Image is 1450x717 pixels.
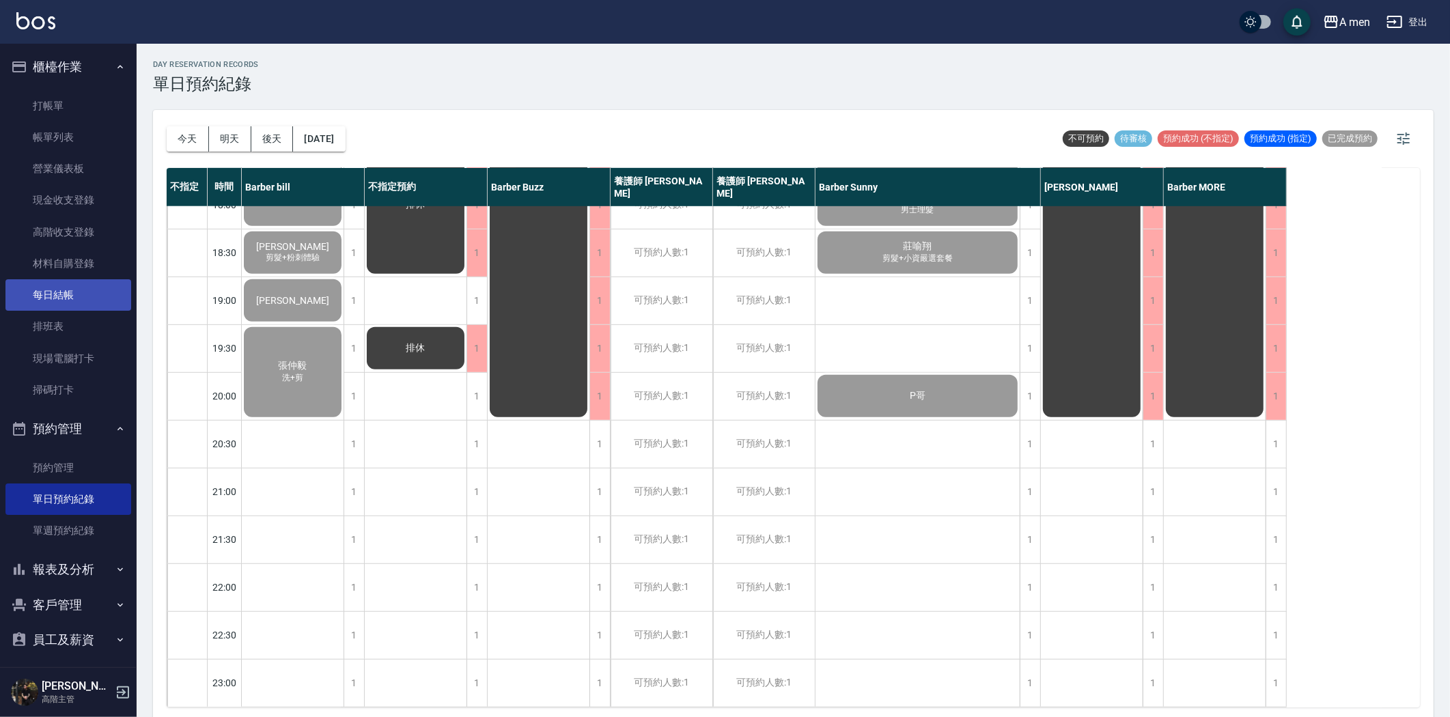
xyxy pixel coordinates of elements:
div: 可預約人數:1 [713,229,815,277]
div: 1 [1020,373,1040,420]
button: 今天 [167,126,209,152]
div: 1 [344,277,364,324]
div: 時間 [208,168,242,206]
div: 可預約人數:1 [713,421,815,468]
button: 櫃檯作業 [5,49,131,85]
div: 養護師 [PERSON_NAME] [611,168,713,206]
div: 1 [466,612,487,659]
div: 可預約人數:1 [713,612,815,659]
div: 1 [466,373,487,420]
button: 商品管理 [5,658,131,693]
div: 1 [1143,564,1163,611]
div: 可預約人數:1 [611,325,712,372]
div: 1 [1143,660,1163,707]
div: 1 [1020,468,1040,516]
button: 報表及分析 [5,552,131,587]
div: 可預約人數:1 [611,229,712,277]
div: 可預約人數:1 [713,468,815,516]
div: 1 [466,325,487,372]
div: 1 [1020,564,1040,611]
a: 帳單列表 [5,122,131,153]
button: 後天 [251,126,294,152]
div: 1 [344,373,364,420]
div: 1 [1143,325,1163,372]
div: 1 [466,564,487,611]
div: 1 [1266,564,1286,611]
div: 1 [1266,421,1286,468]
div: 1 [589,373,610,420]
div: 可預約人數:1 [611,468,712,516]
div: 1 [344,612,364,659]
div: 1 [344,421,364,468]
div: 可預約人數:1 [713,564,815,611]
div: 1 [1020,421,1040,468]
span: 剪髮+小資嚴選套餐 [880,253,956,264]
div: A men [1339,14,1370,31]
div: 1 [589,229,610,277]
button: save [1283,8,1311,36]
div: 1 [344,660,364,707]
div: 1 [589,660,610,707]
p: 高階主管 [42,693,111,705]
div: 1 [466,421,487,468]
div: 1 [1020,229,1040,277]
div: 1 [1266,373,1286,420]
div: 1 [1266,277,1286,324]
span: 剪髮+粉刺體驗 [263,252,322,264]
span: 男士理髮 [899,204,937,216]
span: 莊喻翔 [901,240,935,253]
a: 現場電腦打卡 [5,343,131,374]
div: 1 [1143,229,1163,277]
span: 不可預約 [1063,132,1109,145]
div: 1 [1020,277,1040,324]
span: 洗+剪 [279,372,306,384]
div: 可預約人數:1 [713,373,815,420]
div: Barber bill [242,168,365,206]
div: 可預約人數:1 [611,516,712,563]
a: 現金收支登錄 [5,184,131,216]
div: 1 [589,612,610,659]
div: 19:30 [208,324,242,372]
div: 1 [466,277,487,324]
h3: 單日預約紀錄 [153,74,259,94]
span: 待審核 [1115,132,1152,145]
div: 可預約人數:1 [713,325,815,372]
div: 1 [1266,468,1286,516]
div: 可預約人數:1 [611,373,712,420]
div: 1 [1266,229,1286,277]
div: 可預約人數:1 [611,660,712,707]
a: 預約管理 [5,452,131,483]
div: 1 [344,468,364,516]
div: 1 [1020,660,1040,707]
a: 每日結帳 [5,279,131,311]
div: 不指定預約 [365,168,488,206]
div: 21:30 [208,516,242,563]
span: 預約成功 (不指定) [1158,132,1239,145]
div: 1 [589,516,610,563]
div: 可預約人數:1 [713,660,815,707]
div: 可預約人數:1 [611,612,712,659]
a: 材料自購登錄 [5,248,131,279]
div: 1 [1143,373,1163,420]
div: 可預約人數:1 [611,564,712,611]
div: 19:00 [208,277,242,324]
div: 1 [1143,516,1163,563]
div: 1 [344,564,364,611]
div: 23:00 [208,659,242,707]
div: 不指定 [167,168,208,206]
h5: [PERSON_NAME] [42,679,111,693]
div: 1 [1143,612,1163,659]
div: 1 [589,421,610,468]
img: Logo [16,12,55,29]
div: 1 [344,229,364,277]
div: 1 [589,325,610,372]
div: 1 [1266,612,1286,659]
span: 排休 [404,342,428,354]
div: 1 [1143,421,1163,468]
div: 1 [466,516,487,563]
div: 1 [344,516,364,563]
div: 1 [589,564,610,611]
h2: day Reservation records [153,60,259,69]
span: [PERSON_NAME] [253,241,332,252]
div: 1 [344,325,364,372]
